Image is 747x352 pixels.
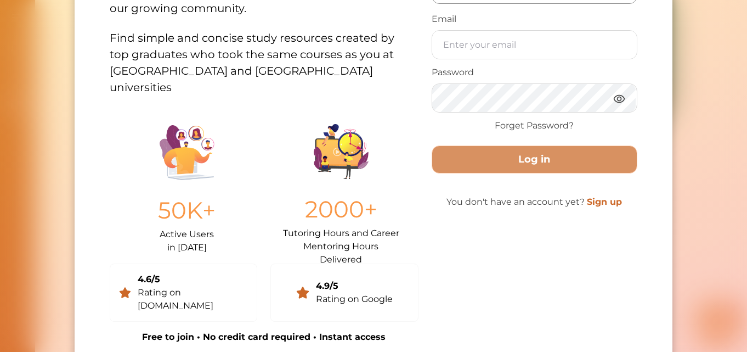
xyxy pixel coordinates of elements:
[316,293,393,306] div: Rating on Google
[432,195,637,209] p: You don't have an account yet?
[158,193,216,228] p: 50K+
[138,286,248,312] div: Rating on [DOMAIN_NAME]
[110,264,257,322] a: 4.6/5Rating on [DOMAIN_NAME]
[432,146,637,174] button: Log in
[305,192,377,227] p: 2000+
[110,331,418,344] p: Free to join • No credit card required • Instant access
[270,264,418,322] a: 4.9/5Rating on Google
[432,66,637,79] p: Password
[138,273,248,286] div: 4.6/5
[243,1,252,9] i: 1
[432,13,637,26] p: Email
[587,197,622,207] a: Sign up
[110,16,418,96] p: Find simple and concise study resources created by top graduates who took the same courses as you...
[314,124,369,179] img: Group%201403.ccdcecb8.png
[495,119,574,132] a: Forget Password?
[160,125,214,180] img: Illustration.25158f3c.png
[432,31,637,59] input: Enter your email
[283,227,399,255] p: Tutoring Hours and Career Mentoring Hours Delivered
[160,228,214,254] p: Active Users in [DATE]
[316,280,393,293] div: 4.9/5
[613,92,626,105] img: eye.3286bcf0.webp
